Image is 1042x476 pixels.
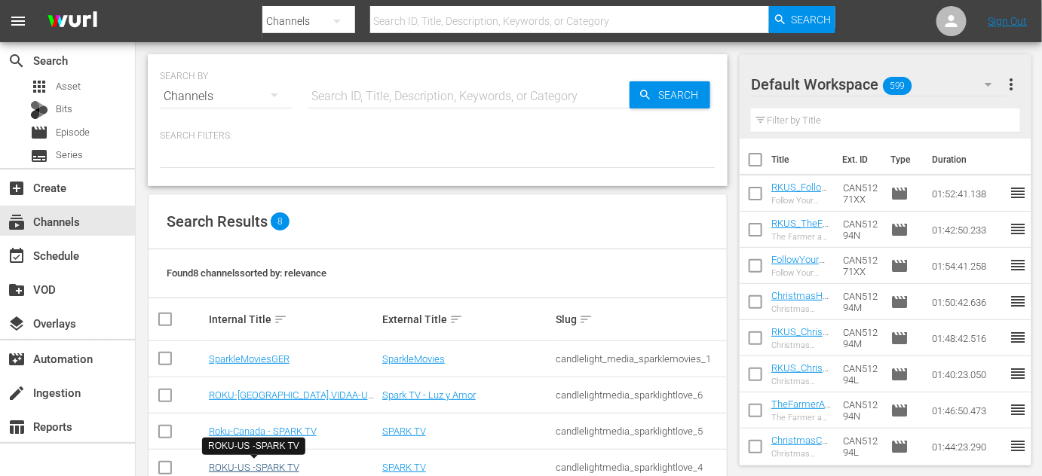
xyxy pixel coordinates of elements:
[56,148,83,163] span: Series
[1002,66,1020,102] button: more_vert
[771,340,831,350] div: Christmas Harmony
[209,462,299,473] a: ROKU-US -SPARK TV
[771,182,829,204] a: RKUS_FollowYourHeart99
[579,313,593,326] span: sort
[208,440,299,453] div: ROKU-US -SPARK TV
[209,426,317,437] a: Roku-Canada - SPARK TV
[556,310,725,328] div: Slug
[881,139,923,181] th: Type
[1009,401,1027,419] span: reorder
[8,350,26,368] span: Automation
[382,389,476,401] a: Spark TV - Luz y Amor
[926,392,1009,429] td: 01:46:50.473
[382,310,551,328] div: External Title
[209,389,375,423] a: ROKU-[GEOGRAPHIC_DATA],VIDAA-US - Spanish - Spark TV - [PERSON_NAME] y Amor
[449,313,463,326] span: sort
[884,70,912,102] span: 599
[1009,292,1027,310] span: reorder
[771,232,831,242] div: The Farmer and the Belle – Saving Santaland
[382,426,426,437] a: SPARK TV
[56,125,90,140] span: Episode
[890,257,909,275] span: Episode
[274,313,287,326] span: sort
[1009,184,1027,202] span: reorder
[56,102,72,117] span: Bits
[30,147,48,165] span: Series
[890,221,909,239] span: Episode
[1009,220,1027,238] span: reorder
[652,81,710,108] span: Search
[890,329,909,347] span: Episode
[837,248,884,284] td: CAN51271XX
[160,75,293,117] div: Channels
[556,426,725,437] div: candlelightmedia_sparklightlove_5
[834,139,882,181] th: Ext. ID
[556,462,725,473] div: candlelightmedia_sparklightlove_4
[8,213,26,231] span: Channels
[8,384,26,402] span: Ingestion
[36,4,109,39] img: ans4CAIJ8jUAAAAAAAAAAAAAAAAAAAAAAAAgQb4GAAAAAAAAAAAAAAAAAAAAAAAAJMjXAAAAAAAAAAAAAAAAAAAAAAAAgAT5G...
[382,353,445,365] a: SparkleMovies
[1009,328,1027,346] span: reorder
[926,429,1009,465] td: 01:44:23.290
[771,254,831,276] a: FollowYourHeart99_Wurl
[167,267,326,279] span: Found 8 channels sorted by: relevance
[771,290,831,313] a: ChristmasHarmony_Wurl
[771,139,833,181] th: Title
[8,52,26,70] span: Search
[160,130,716,142] p: Search Filters:
[988,15,1028,27] a: Sign Out
[792,6,832,33] span: Search
[9,12,27,30] span: menu
[1009,365,1027,383] span: reorder
[926,356,1009,392] td: 01:40:23.050
[890,438,909,456] span: Episode
[56,79,81,94] span: Asset
[837,392,884,429] td: CAN51294N
[771,362,829,396] a: RKUS_ChristmasCupcakes
[8,281,26,299] span: VOD
[771,449,831,459] div: Christmas Cupcakes
[30,101,48,119] div: Bits
[923,139,1013,181] th: Duration
[209,353,290,365] a: SparkleMoviesGER
[8,247,26,265] span: Schedule
[769,6,835,33] button: Search
[771,196,831,206] div: Follow Your Heart
[771,326,830,349] a: RKUS_ChristmasHarmony
[771,398,831,444] a: TheFarmerAndTheBelle_SavingSantaland_Wurl
[30,78,48,96] span: Asset
[926,284,1009,320] td: 01:50:42.636
[837,284,884,320] td: CAN51294M
[771,413,831,423] div: The Farmer and the Belle – Saving Santaland
[837,429,884,465] td: CAN51294L
[167,212,268,230] span: Search Results
[209,310,378,328] div: Internal Title
[926,175,1009,212] td: 01:52:41.138
[837,175,884,212] td: CAN51271XX
[751,63,1007,105] div: Default Workspace
[30,124,48,142] span: Episode
[8,418,26,436] span: Reports
[630,81,710,108] button: Search
[8,179,26,197] span: Create
[271,212,290,230] span: 8
[771,218,831,263] a: RKUS_TheFarmerAndTheBelle_SavingSantaland
[837,356,884,392] td: CAN51294L
[771,268,831,278] div: Follow Your Heart
[1009,437,1027,455] span: reorder
[8,315,26,333] span: Overlays
[1009,256,1027,274] span: reorder
[771,304,831,314] div: Christmas Harmony
[926,320,1009,356] td: 01:48:42.516
[771,435,828,457] a: ChristmasCupcakes_Wurl
[837,212,884,248] td: CAN51294N
[1002,75,1020,93] span: more_vert
[556,353,725,365] div: candlelight_media_sparklemovies_1
[556,389,725,401] div: candlelightmedia_sparklightlove_6
[890,185,909,203] span: Episode
[926,248,1009,284] td: 01:54:41.258
[771,377,831,386] div: Christmas Cupcakes
[890,401,909,420] span: Episode
[382,462,426,473] a: SPARK TV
